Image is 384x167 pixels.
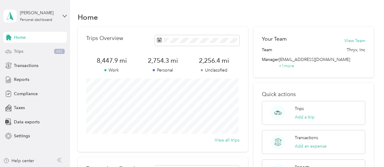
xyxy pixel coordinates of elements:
h1: Home [78,14,98,20]
p: Transactions [295,135,318,141]
iframe: Everlance-gr Chat Button Frame [350,133,384,167]
button: View all trips [215,137,239,143]
span: Reports [14,76,29,83]
span: Data exports [14,119,40,125]
div: [PERSON_NAME] [20,10,58,16]
span: Home [14,34,26,41]
button: Help center [3,158,34,164]
span: Transactions [14,62,38,69]
p: Personal [137,67,188,73]
span: Thryv, Inc [347,47,365,53]
p: Work [86,67,137,73]
span: 8,447.9 mi [86,56,137,65]
span: Team [262,47,272,53]
button: Add a trip [295,114,314,120]
span: 2,754.3 mi [137,56,188,65]
div: Personal dashboard [20,18,52,22]
span: Trips [14,48,23,55]
h2: Your Team [262,35,287,43]
p: Trips Overview [86,35,123,42]
p: Unclassified [188,67,239,73]
p: Quick actions [262,91,365,98]
span: [EMAIL_ADDRESS][DOMAIN_NAME] [279,57,350,62]
button: Add an expense [295,143,327,149]
span: + 1 more [279,63,294,68]
span: 662 [54,49,65,54]
p: Trips [295,105,304,112]
button: View Team [344,38,365,44]
span: 2,256.4 mi [188,56,239,65]
span: Taxes [14,105,25,111]
span: Settings [14,133,30,139]
span: Manager [262,56,279,69]
span: Compliance [14,91,38,97]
